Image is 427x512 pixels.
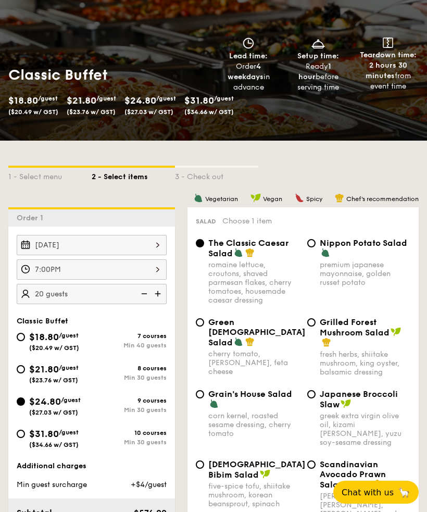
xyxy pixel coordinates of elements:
[341,399,351,408] img: icon-vegan.f8ff3823.svg
[131,480,167,489] span: +$4/guest
[92,168,175,182] div: 2 - Select items
[17,430,25,438] input: $31.80/guest($34.66 w/ GST)10 coursesMin 30 guests
[59,364,79,371] span: /guest
[208,482,299,508] div: five-spice tofu, shiitake mushroom, korean beansprout, spinach
[61,396,81,404] span: /guest
[391,327,401,336] img: icon-vegan.f8ff3823.svg
[17,235,167,255] input: Event date
[151,284,167,304] img: icon-add.58712e84.svg
[373,479,382,489] img: icon-chef-hat.a58ddaea.svg
[17,333,25,341] input: $18.80/guest($20.49 w/ GST)7 coursesMin 40 guests
[320,411,410,447] div: greek extra virgin olive oil, kizami [PERSON_NAME], yuzu soy-sesame dressing
[214,95,234,102] span: /guest
[263,195,282,203] span: Vegan
[17,365,25,373] input: $21.80/guest($23.76 w/ GST)8 coursesMin 30 guests
[307,239,316,247] input: Nippon Potato Saladpremium japanese mayonnaise, golden russet potato
[17,284,167,304] input: Number of guests
[218,61,279,93] div: Order in advance
[184,108,234,116] span: ($34.66 w/ GST)
[320,317,390,338] span: Grilled Forest Mushroom Salad
[135,284,151,304] img: icon-reduce.1d2dbef1.svg
[335,193,344,203] img: icon-chef-hat.a58ddaea.svg
[196,318,204,327] input: Green [DEMOGRAPHIC_DATA] Saladcherry tomato, [PERSON_NAME], feta cheese
[320,389,398,409] span: Japanese Broccoli Slaw
[156,95,176,102] span: /guest
[344,480,372,490] span: +$1.00
[398,486,410,498] span: 🦙
[346,195,419,203] span: Chef's recommendation
[208,459,306,480] span: [DEMOGRAPHIC_DATA] Bibim Salad
[241,38,256,49] img: icon-clock.2db775ea.svg
[205,195,238,203] span: Vegetarian
[175,168,258,182] div: 3 - Check out
[250,193,261,203] img: icon-vegan.f8ff3823.svg
[29,364,59,375] span: $21.80
[184,95,214,106] span: $31.80
[92,332,167,340] div: 7 courses
[320,260,410,287] div: premium japanese mayonnaise, golden russet potato
[208,317,306,347] span: Green [DEMOGRAPHIC_DATA] Salad
[360,51,417,59] span: Teardown time:
[8,95,38,106] span: $18.80
[92,365,167,372] div: 8 courses
[92,374,167,381] div: Min 30 guests
[67,95,96,106] span: $21.80
[333,481,419,504] button: Chat with us🦙
[320,350,410,377] div: fresh herbs, shiitake mushroom, king oyster, balsamic dressing
[92,397,167,404] div: 9 courses
[92,429,167,436] div: 10 courses
[287,61,349,93] div: Ready before serving time
[310,38,326,49] img: icon-dish.430c3a2e.svg
[208,411,299,438] div: corn kernel, roasted sesame dressing, cherry tomato
[306,195,322,203] span: Spicy
[260,469,270,479] img: icon-vegan.f8ff3823.svg
[29,344,79,352] span: ($20.49 w/ GST)
[29,377,78,384] span: ($23.76 w/ GST)
[17,317,68,326] span: Classic Buffet
[245,248,255,257] img: icon-chef-hat.a58ddaea.svg
[297,52,339,60] span: Setup time:
[29,428,59,440] span: $31.80
[357,60,419,92] div: from event time
[196,218,216,225] span: Salad
[17,397,25,406] input: $24.80/guest($27.03 w/ GST)9 coursesMin 30 guests
[17,259,167,280] input: Event time
[307,460,316,469] input: Scandinavian Avocado Prawn Salad+$1.00[PERSON_NAME], [PERSON_NAME], [PERSON_NAME], red onion
[92,439,167,446] div: Min 30 guests
[307,318,316,327] input: Grilled Forest Mushroom Saladfresh herbs, shiitake mushroom, king oyster, balsamic dressing
[209,399,219,408] img: icon-vegetarian.fe4039eb.svg
[208,389,292,399] span: Grain's House Salad
[196,390,204,398] input: Grain's House Saladcorn kernel, roasted sesame dressing, cherry tomato
[17,214,47,222] span: Order 1
[92,342,167,349] div: Min 40 guests
[194,193,203,203] img: icon-vegetarian.fe4039eb.svg
[59,332,79,339] span: /guest
[245,337,255,346] img: icon-chef-hat.a58ddaea.svg
[307,390,316,398] input: Japanese Broccoli Slawgreek extra virgin olive oil, kizami [PERSON_NAME], yuzu soy-sesame dressing
[124,95,156,106] span: $24.80
[208,349,299,376] div: cherry tomato, [PERSON_NAME], feta cheese
[320,238,407,248] span: Nippon Potato Salad
[208,260,299,305] div: romaine lettuce, croutons, shaved parmesan flakes, cherry tomatoes, housemade caesar dressing
[234,337,243,346] img: icon-vegetarian.fe4039eb.svg
[29,396,61,407] span: $24.80
[208,238,289,258] span: The Classic Caesar Salad
[17,461,167,471] div: Additional charges
[67,108,116,116] span: ($23.76 w/ GST)
[92,406,167,414] div: Min 30 guests
[366,61,407,80] strong: 2 hours 30 minutes
[222,217,272,226] span: Choose 1 item
[96,95,116,102] span: /guest
[29,409,78,416] span: ($27.03 w/ GST)
[8,168,92,182] div: 1 - Select menu
[124,108,173,116] span: ($27.03 w/ GST)
[29,441,79,448] span: ($34.66 w/ GST)
[320,459,386,490] span: Scandinavian Avocado Prawn Salad
[38,95,58,102] span: /guest
[295,193,304,203] img: icon-spicy.37a8142b.svg
[196,460,204,469] input: [DEMOGRAPHIC_DATA] Bibim Saladfive-spice tofu, shiitake mushroom, korean beansprout, spinach
[59,429,79,436] span: /guest
[229,52,268,60] span: Lead time:
[383,38,393,48] img: icon-teardown.65201eee.svg
[196,239,204,247] input: The Classic Caesar Saladromaine lettuce, croutons, shaved parmesan flakes, cherry tomatoes, house...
